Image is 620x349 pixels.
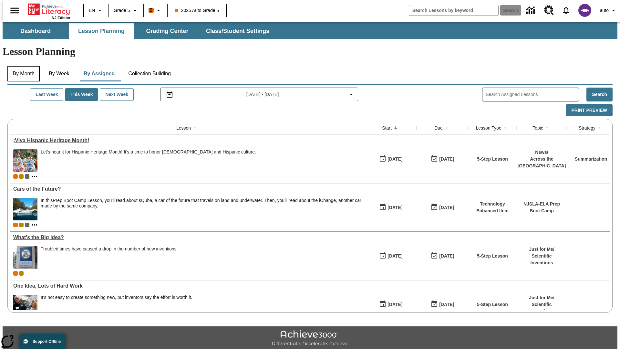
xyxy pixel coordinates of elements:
[41,198,362,209] div: In this
[13,138,362,143] a: ¡Viva Hispanic Heritage Month! , Lessons
[13,174,18,179] div: Current Class
[13,138,362,143] div: ¡Viva Hispanic Heritage Month!
[477,253,508,259] p: 5-Step Lesson
[429,153,456,165] button: 09/21/25: Last day the lesson can be accessed
[566,104,613,117] button: Print Preview
[543,124,551,132] button: Sort
[13,295,37,317] img: A man stands next to a small, wooden prototype of a home. Inventors see where there is room for i...
[19,174,24,179] div: New 2025 class
[13,235,362,240] div: What's the Big Idea?
[19,223,24,227] div: New 2025 class
[19,334,66,349] button: Support Offline
[13,235,362,240] a: What's the Big Idea?, Lessons
[520,301,563,315] p: Scientific Inventions
[13,283,362,289] div: One Idea, Lots of Hard Work
[575,156,607,162] a: Summarization
[532,125,543,131] div: Topic
[518,149,566,156] p: News /
[41,295,192,300] div: It's not easy to create something new, but inventors say the effort is worth it.
[176,125,191,131] div: Lesson
[13,149,37,172] img: A photograph of Hispanic women participating in a parade celebrating Hispanic culture. The women ...
[409,5,498,16] input: search field
[476,125,501,131] div: Lesson Type
[31,173,38,180] button: Show more classes
[246,91,279,98] span: [DATE] - [DATE]
[387,252,402,260] div: [DATE]
[111,5,141,16] button: Grade: Grade 5, Select a grade
[486,90,579,99] input: Search Assigned Lessons
[434,125,443,131] div: Due
[347,90,355,98] svg: Collapse Date Range Filter
[41,149,256,172] div: Let's hear it for Hispanic Heritage Month! It's a time to honor Hispanic Americans and Hispanic c...
[540,2,558,19] a: Resource Center, Will open in new tab
[5,1,24,20] button: Open side menu
[191,124,199,132] button: Sort
[30,88,63,101] button: Last Week
[377,250,405,262] button: 04/07/25: First time the lesson was available
[520,294,563,301] p: Just for Me /
[69,23,134,39] button: Lesson Planning
[25,223,29,227] div: OL 2025 Auto Grade 6
[100,88,134,101] button: Next Week
[7,66,40,81] button: By Month
[429,298,456,311] button: 03/23/26: Last day the lesson can be accessed
[578,4,591,17] img: avatar image
[429,250,456,262] button: 04/13/26: Last day the lesson can be accessed
[377,201,405,214] button: 09/10/25: First time the lesson was available
[13,198,37,220] img: High-tech automobile treading water.
[272,330,348,347] img: Achieve3000 Differentiate Accelerate Achieve
[429,201,456,214] button: 08/01/26: Last day the lesson can be accessed
[146,5,165,16] button: Boost Class color is orange. Change class color
[28,3,70,16] a: Home
[78,66,120,81] button: By Assigned
[28,2,70,20] div: Home
[89,7,95,14] span: EN
[123,66,176,81] button: Collection Building
[477,301,508,308] p: 5-Step Lesson
[439,252,454,260] div: [DATE]
[86,5,107,16] button: Language: EN, Select a language
[43,66,75,81] button: By Week
[3,23,68,39] button: Dashboard
[586,88,613,101] button: Search
[520,246,563,253] p: Just for Me /
[135,23,200,39] button: Grading Center
[3,23,275,39] div: SubNavbar
[471,201,513,214] p: Technology Enhanced Item
[522,2,540,19] a: Data Center
[387,204,402,212] div: [DATE]
[392,124,399,132] button: Sort
[579,125,595,131] div: Strategy
[13,271,18,276] div: Current Class
[387,301,402,309] div: [DATE]
[477,156,508,163] p: 5-Step Lesson
[439,301,454,309] div: [DATE]
[3,46,617,58] h1: Lesson Planning
[41,246,178,269] div: Troubled times have caused a drop in the number of new inventions.
[25,174,29,179] div: OL 2025 Auto Grade 6
[520,201,563,214] p: NJSLA-ELA Prep Boot Camp
[13,223,18,227] div: Current Class
[41,295,192,317] div: It's not easy to create something new, but inventors say the effort is worth it.
[65,88,98,101] button: This Week
[31,221,38,229] button: Show more classes
[41,246,178,252] div: Troubled times have caused a drop in the number of new inventions.
[598,7,609,14] span: Tauto
[443,124,450,132] button: Sort
[41,198,361,208] testabrev: Prep Boot Camp Lesson, you'll read about sQuba, a car of the future that travels on land and unde...
[439,204,454,212] div: [DATE]
[501,124,509,132] button: Sort
[150,6,153,14] span: B
[41,198,362,220] div: In this Prep Boot Camp Lesson, you'll read about sQuba, a car of the future that travels on land ...
[19,271,24,276] div: New 2025 class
